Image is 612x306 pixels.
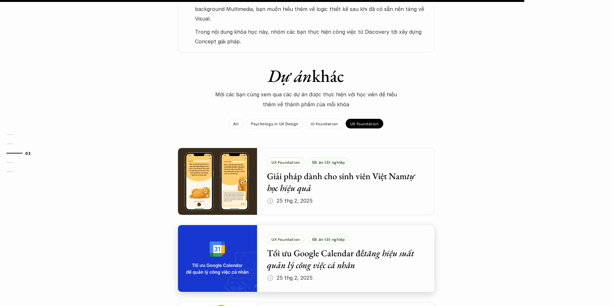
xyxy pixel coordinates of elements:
p: Trong nội dung khóa học này, nhóm các bạn thực hiện công việc từ Discovery tới xây dựng Concept g... [195,27,428,47]
a: UX FoundationĐồ án tốt nghiệpTối ưu Google Calendar đểtăng hiệu suất quản lý công việc cá nhân🕔 2... [178,225,435,292]
h1: khác [194,66,419,86]
p: All [233,121,239,126]
a: UX FoundationĐồ án tốt nghiệpGiải pháp dành cho sinh viên Việt Namtự học hiệu quả🕔 25 thg 2, 2025 [178,148,435,215]
em: Dự án [268,65,312,87]
p: UI Foundation [311,121,338,126]
p: UX Foundation [350,121,379,126]
a: 03 [6,149,37,157]
p: Psychology in UX Design [251,121,298,126]
p: Mời các bạn cùng xem qua các dự án được thực hiện với học viên để hiểu thêm về thành phẩm của mỗi... [210,90,403,109]
strong: 03 [25,151,31,155]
